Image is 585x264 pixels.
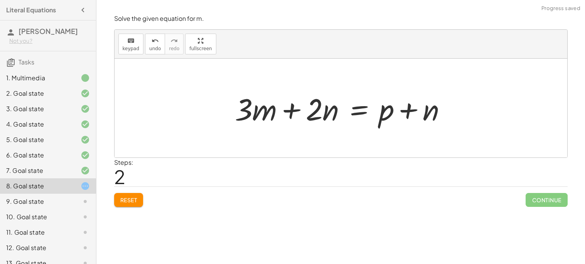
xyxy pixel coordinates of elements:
button: redoredo [165,34,184,54]
i: Task finished and correct. [81,166,90,175]
button: undoundo [145,34,165,54]
i: undo [152,36,159,46]
i: Task finished and correct. [81,135,90,144]
i: Task finished and correct. [81,151,90,160]
div: 5. Goal state [6,135,68,144]
div: 10. Goal state [6,212,68,222]
div: 7. Goal state [6,166,68,175]
span: 2 [114,165,125,188]
i: Task finished and correct. [81,89,90,98]
div: Not you? [9,37,90,45]
i: redo [170,36,178,46]
div: 1. Multimedia [6,73,68,83]
span: [PERSON_NAME] [19,27,78,36]
span: undo [149,46,161,51]
span: keypad [123,46,140,51]
div: 11. Goal state [6,228,68,237]
i: keyboard [127,36,135,46]
span: Progress saved [541,5,580,12]
button: fullscreen [185,34,216,54]
span: redo [169,46,179,51]
span: Tasks [19,58,34,66]
div: 3. Goal state [6,104,68,113]
div: 12. Goal state [6,243,68,252]
i: Task not started. [81,243,90,252]
i: Task started. [81,181,90,191]
i: Task finished. [81,73,90,83]
span: fullscreen [189,46,212,51]
i: Task not started. [81,197,90,206]
div: 6. Goal state [6,151,68,160]
div: 4. Goal state [6,120,68,129]
div: 8. Goal state [6,181,68,191]
i: Task not started. [81,228,90,237]
i: Task finished and correct. [81,104,90,113]
i: Task finished and correct. [81,120,90,129]
h4: Literal Equations [6,5,56,15]
label: Steps: [114,158,133,166]
div: 2. Goal state [6,89,68,98]
div: 9. Goal state [6,197,68,206]
p: Solve the given equation for m. [114,14,568,23]
button: keyboardkeypad [118,34,144,54]
button: Reset [114,193,143,207]
span: Reset [120,196,137,203]
i: Task not started. [81,212,90,222]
